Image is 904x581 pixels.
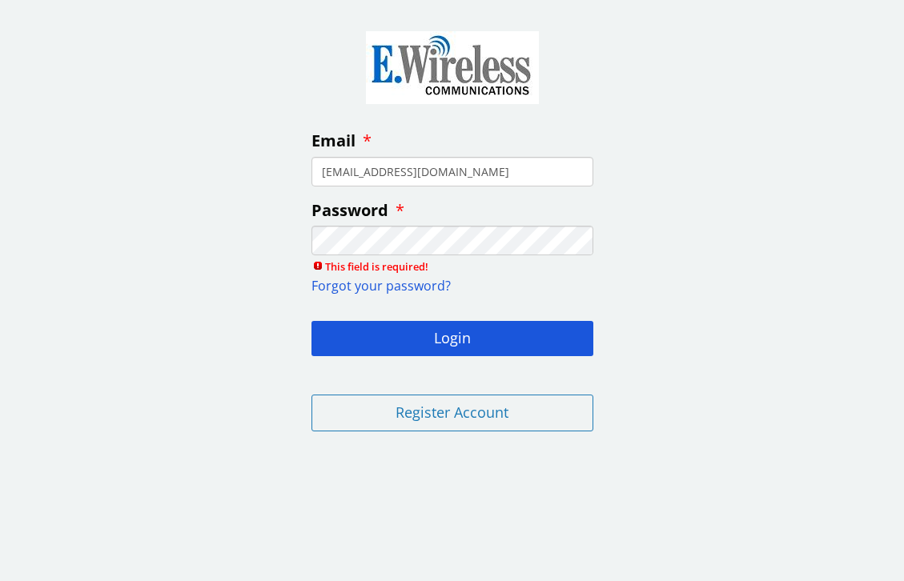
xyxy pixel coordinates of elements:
[311,395,593,431] button: Register Account
[311,157,593,186] input: enter your email address
[311,130,356,151] span: Email
[311,259,593,274] span: This field is required!
[311,199,388,221] span: Password
[311,321,593,356] button: Login
[311,277,451,295] a: Forgot your password?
